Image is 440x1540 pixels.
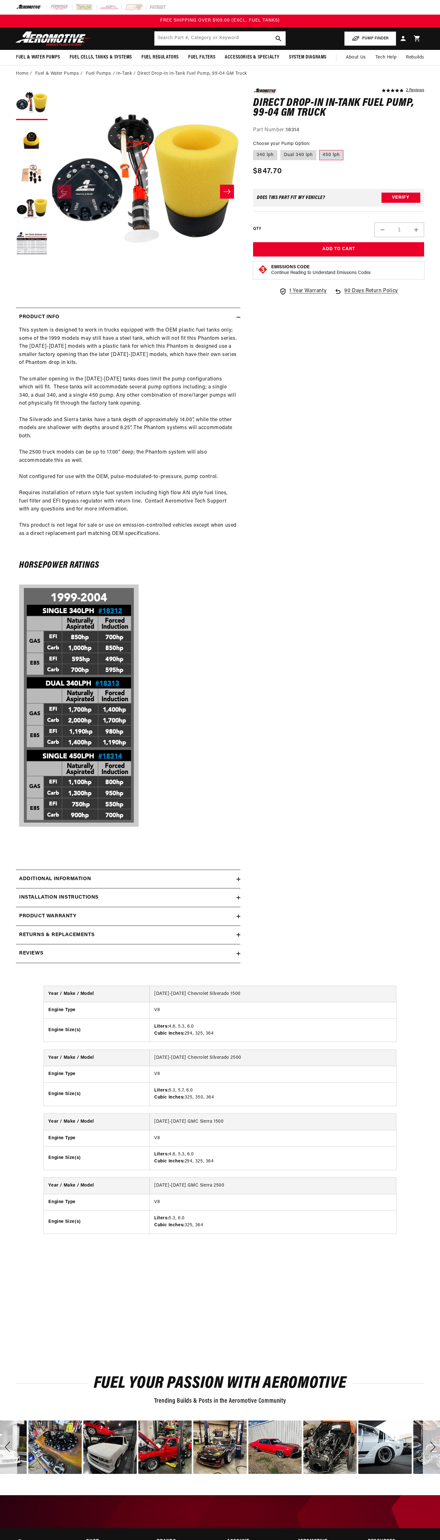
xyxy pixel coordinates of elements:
span: Rebuilds [406,54,424,61]
summary: Product Info [16,308,240,326]
summary: Fuel Cells, Tanks & Systems [65,50,137,65]
div: image number 10 [28,1420,82,1474]
summary: Tech Help [371,50,401,65]
button: PUMP FINDER [344,31,396,46]
summary: Product warranty [16,907,240,926]
div: image number 11 [83,1420,137,1474]
button: Slide right [220,185,234,199]
th: Engine Size(s) [44,1018,149,1042]
h2: Fuel Your Passion with Aeromotive [16,1376,424,1391]
td: 5.3, 6.0 325, 364 [150,1210,396,1234]
summary: Rebuilds [401,50,429,65]
div: image number 15 [303,1420,357,1474]
td: V8 [150,1066,396,1082]
h2: Product warranty [19,912,77,921]
span: FREE SHIPPING OVER $109.00 (EXCL. FUEL TANKS) [160,18,280,23]
span: 90 Days Return Policy [344,287,398,302]
div: image number 16 [358,1420,412,1474]
strong: Liters: [154,1216,169,1221]
li: Direct Drop-In In-Tank Fuel Pump, 99-04 GM Truck [137,70,247,77]
th: Engine Size(s) [44,1082,149,1105]
td: [DATE]-[DATE] GMC Sierra 1500 [150,1114,396,1130]
span: Fuel Cells, Tanks & Systems [70,54,132,61]
td: 5.3, 5.7, 6.0 325, 350, 364 [150,1082,396,1105]
button: search button [272,31,285,45]
th: Year / Make / Model [44,1178,149,1194]
h2: Returns & replacements [19,931,94,939]
button: Verify [382,193,420,203]
a: 90 Days Return Policy [334,287,398,302]
a: About Us [341,50,371,65]
div: Photo from a Shopper [193,1420,247,1474]
th: Year / Make / Model [44,1114,149,1130]
img: Aeromotive [14,31,93,46]
td: 4.8, 5.3, 6.0 294, 325, 364 [150,1146,396,1169]
th: Year / Make / Model [44,1050,149,1066]
button: Add to Cart [253,242,424,257]
summary: Accessories & Specialty [220,50,284,65]
button: Load image 3 in gallery view [16,158,48,190]
legend: Choose your Pump Option: [253,140,311,147]
p: Continue Reading to Understand Emissions Codes [271,270,371,276]
span: Fuel & Water Pumps [16,54,60,61]
h2: Product Info [19,313,59,321]
button: Load image 1 in gallery view [16,88,48,120]
div: Part Number: [253,126,424,134]
span: About Us [346,55,366,60]
strong: Cubic Inches: [154,1095,185,1100]
a: Home [16,70,28,77]
h2: Additional information [19,875,91,883]
span: System Diagrams [289,54,327,61]
td: V8 [150,1194,396,1210]
p: This system is designed to work in trucks equipped with the OEM plastic fuel tanks only; some of ... [19,326,237,546]
td: [DATE]-[DATE] Chevrolet Silverado 1500 [150,986,396,1002]
th: Engine Size(s) [44,1146,149,1169]
div: Photo from a Shopper [248,1420,302,1474]
button: Load image 4 in gallery view [16,193,48,225]
strong: Cubic Inches: [154,1159,185,1164]
td: V8 [150,1130,396,1146]
label: 450 lph [319,150,343,160]
span: Trending Builds & Posts in the Aeromotive Community [154,1398,286,1404]
td: [DATE]-[DATE] GMC Sierra 2500 [150,1178,396,1194]
h2: Reviews [19,949,43,958]
strong: Liters: [154,1152,169,1157]
div: image number 13 [193,1420,247,1474]
summary: Reviews [16,944,240,963]
div: Photo from a Shopper [358,1420,412,1474]
strong: Liters: [154,1024,169,1029]
strong: Cubic Inches: [154,1031,185,1036]
h2: Installation Instructions [19,893,99,902]
span: Accessories & Specialty [225,54,279,61]
button: Slide left [57,185,71,199]
label: Dual 340 lph [280,150,316,160]
summary: Fuel Filters [183,50,220,65]
div: Next [423,1420,440,1474]
img: Emissions code [258,264,268,275]
a: 1 Year Warranty [279,287,327,295]
button: Emissions CodeContinue Reading to Understand Emissions Codes [271,264,371,276]
div: Photo from a Shopper [138,1420,192,1474]
a: 2 reviews [406,88,424,93]
th: Engine Size(s) [44,1210,149,1234]
media-gallery: Gallery Viewer [16,88,240,295]
div: image number 12 [138,1420,192,1474]
label: 340 lph [253,150,277,160]
th: Engine Type [44,1066,149,1082]
span: Fuel Regulators [141,54,179,61]
div: Does This part fit My vehicle? [257,195,325,200]
button: Load image 2 in gallery view [16,123,48,155]
h6: Horsepower Ratings [19,561,237,569]
th: Engine Type [44,1002,149,1018]
td: [DATE]-[DATE] Chevrolet Silverado 2500 [150,1050,396,1066]
summary: Returns & replacements [16,926,240,944]
div: image number 14 [248,1420,302,1474]
label: QTY [253,226,261,232]
div: Photo from a Shopper [28,1420,82,1474]
div: Photo from a Shopper [303,1420,357,1474]
strong: Emissions Code [271,265,310,270]
strong: Cubic Inches: [154,1223,185,1228]
span: Fuel Filters [188,54,215,61]
button: Load image 5 in gallery view [16,228,48,260]
a: Fuel & Water Pumps [35,70,79,77]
